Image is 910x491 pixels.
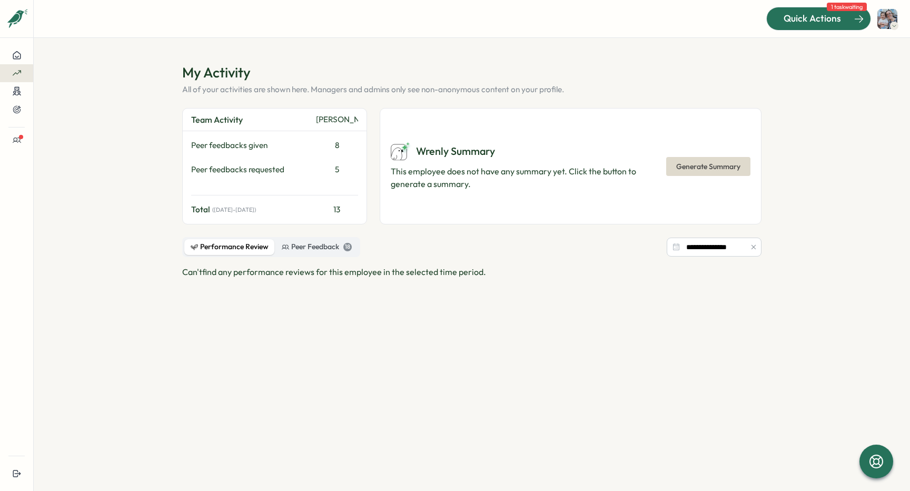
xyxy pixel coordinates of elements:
[877,9,897,29] img: Jaclyn Feminella
[676,158,740,175] span: Generate Summary
[766,7,871,30] button: Quick Actions
[666,157,750,176] button: Generate Summary
[191,113,312,126] div: Team Activity
[182,84,761,95] p: All of your activities are shown here. Managers and admins only see non-anonymous content on your...
[316,204,358,215] div: 13
[182,267,486,277] span: Can't find any performance reviews for this employee in the selected time period.
[316,164,358,175] div: 5
[282,241,352,253] div: Peer Feedback
[212,207,256,213] span: ( [DATE] - [DATE] )
[827,3,867,11] span: 1 task waiting
[191,241,269,253] div: Performance Review
[784,12,841,25] span: Quick Actions
[182,63,761,82] h1: My Activity
[191,204,210,215] span: Total
[191,164,312,175] div: Peer feedbacks requested
[316,114,358,125] div: [PERSON_NAME]
[316,140,358,151] div: 8
[343,243,352,251] div: 18
[191,140,312,151] div: Peer feedbacks given
[391,165,664,191] p: This employee does not have any summary yet. Click the button to generate a summary.
[416,143,495,160] span: Wrenly Summary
